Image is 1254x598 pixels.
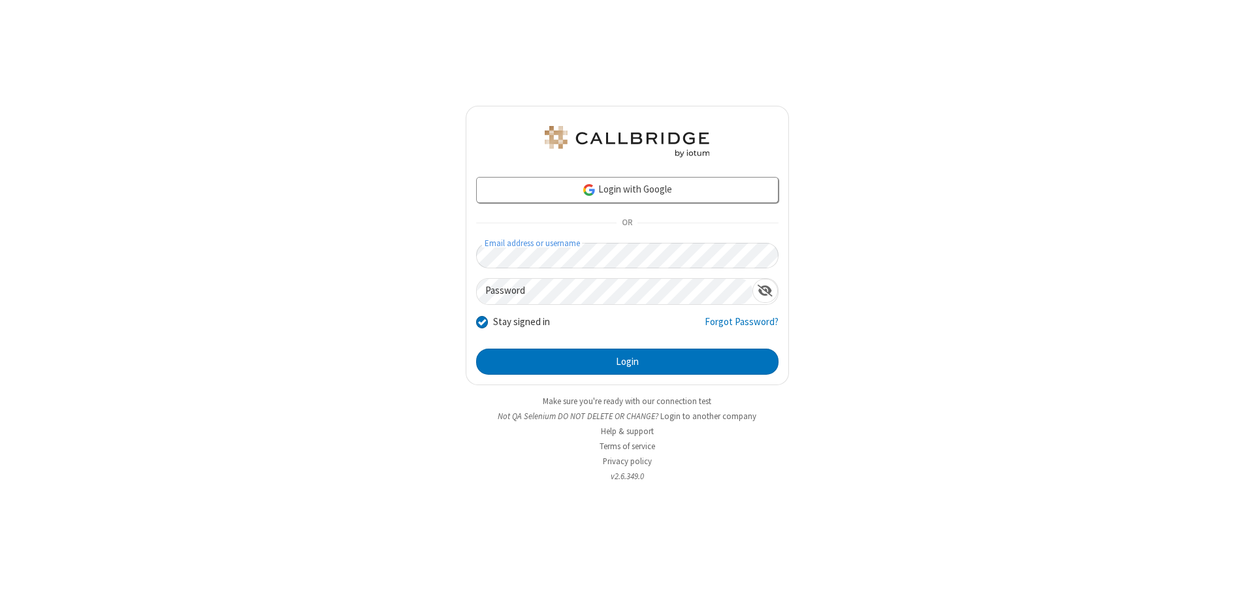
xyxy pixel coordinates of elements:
a: Login with Google [476,177,779,203]
li: Not QA Selenium DO NOT DELETE OR CHANGE? [466,410,789,422]
a: Terms of service [600,441,655,452]
img: QA Selenium DO NOT DELETE OR CHANGE [542,126,712,157]
a: Help & support [601,426,654,437]
li: v2.6.349.0 [466,470,789,482]
a: Privacy policy [603,456,652,467]
label: Stay signed in [493,315,550,330]
span: OR [617,214,637,232]
img: google-icon.png [582,183,596,197]
iframe: Chat [1221,564,1244,589]
button: Login [476,349,779,375]
button: Login to another company [660,410,756,422]
a: Make sure you're ready with our connection test [543,396,711,407]
input: Email address or username [476,243,779,268]
a: Forgot Password? [705,315,779,339]
input: Password [477,279,752,304]
div: Show password [752,279,778,303]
